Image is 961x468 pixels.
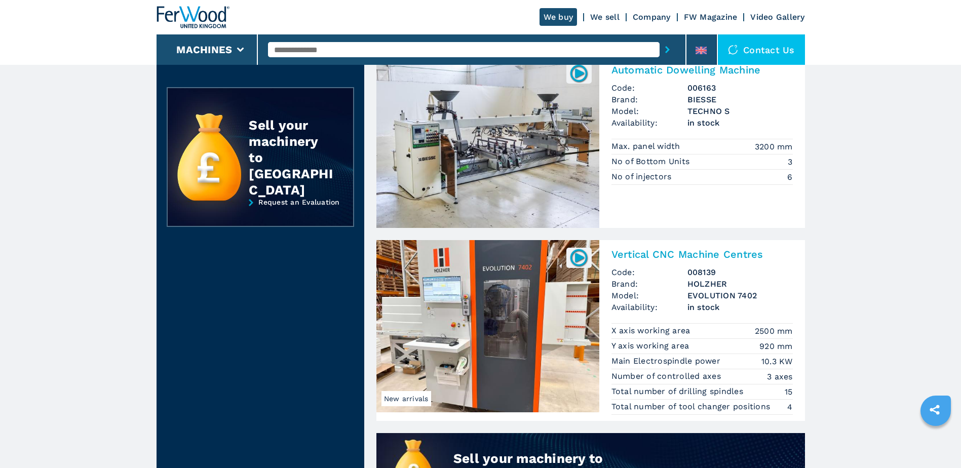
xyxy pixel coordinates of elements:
h3: HOLZHER [687,278,793,290]
p: X axis working area [611,325,693,336]
h3: BIESSE [687,94,793,105]
p: Number of controlled axes [611,371,724,382]
p: No of Bottom Units [611,156,693,167]
em: 920 mm [759,340,793,352]
em: 3 axes [767,371,793,382]
span: Code: [611,266,687,278]
h3: EVOLUTION 7402 [687,290,793,301]
a: sharethis [922,397,947,422]
a: Company [633,12,671,22]
span: Brand: [611,94,687,105]
em: 10.3 KW [761,356,793,367]
img: Ferwood [157,6,229,28]
p: Total number of tool changer positions [611,401,773,412]
p: Main Electrospindle power [611,356,723,367]
img: 008139 [569,248,589,267]
em: 3 [788,156,792,168]
h3: 008139 [687,266,793,278]
span: Availability: [611,301,687,313]
div: Contact us [718,34,805,65]
h2: Vertical CNC Machine Centres [611,248,793,260]
a: We buy [540,8,578,26]
span: Brand: [611,278,687,290]
em: 3200 mm [755,141,793,152]
p: Total number of drilling spindles [611,386,746,397]
a: FW Magazine [684,12,738,22]
img: Vertical CNC Machine Centres HOLZHER EVOLUTION 7402 [376,240,599,412]
a: We sell [590,12,620,22]
h3: TECHNO S [687,105,793,117]
a: Video Gallery [750,12,804,22]
em: 6 [787,171,792,183]
iframe: Chat [918,422,953,460]
button: Machines [176,44,232,56]
h3: 006163 [687,82,793,94]
span: New arrivals [381,391,431,406]
button: submit-button [660,38,675,61]
span: Model: [611,290,687,301]
span: Availability: [611,117,687,129]
em: 15 [785,386,793,398]
p: Y axis working area [611,340,692,352]
p: Max. panel width [611,141,683,152]
span: Code: [611,82,687,94]
img: 006163 [569,63,589,83]
h2: Automatic Dowelling Machine [611,64,793,76]
img: Contact us [728,45,738,55]
span: in stock [687,301,793,313]
img: Automatic Dowelling Machine BIESSE TECHNO S [376,56,599,228]
div: Sell your machinery to [GEOGRAPHIC_DATA] [249,117,333,198]
a: Automatic Dowelling Machine BIESSE TECHNO S006163Automatic Dowelling MachineCode:006163Brand:BIES... [376,56,805,228]
a: Vertical CNC Machine Centres HOLZHER EVOLUTION 7402New arrivals008139Vertical CNC Machine Centres... [376,240,805,421]
span: Model: [611,105,687,117]
em: 4 [787,401,792,413]
span: in stock [687,117,793,129]
a: Request an Evaluation [167,198,354,235]
p: No of injectors [611,171,674,182]
em: 2500 mm [755,325,793,337]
